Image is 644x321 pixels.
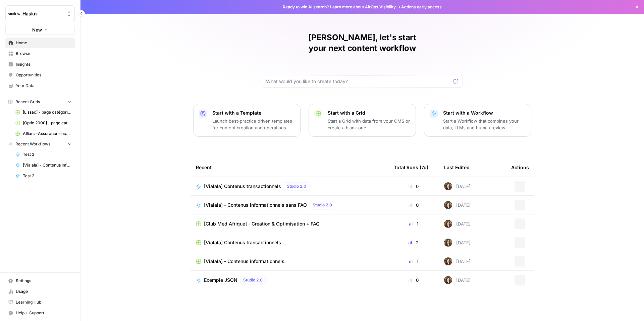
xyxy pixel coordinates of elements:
[5,275,75,286] a: Settings
[23,173,72,179] span: Test 2
[8,8,20,20] img: Haskn Logo
[444,257,452,265] img: wbc4lf7e8no3nva14b2bd9f41fnh
[196,220,383,227] a: [Club Med Afrique] - Création & Optimisation + FAQ
[212,118,295,131] p: Launch best-practice driven templates for content creation and operations
[196,182,383,190] a: [Vialala] Contenus transactionnelsStudio 2.0
[444,201,452,209] img: wbc4lf7e8no3nva14b2bd9f41fnh
[16,83,72,89] span: Your Data
[443,110,526,116] p: Start with a Workflow
[283,4,396,10] span: Ready to win AI search? about AirOps Visibility
[443,118,526,131] p: Start a Workflow that combines your data, LLMs and human review
[204,258,284,265] span: [Vialala] - Contenus informationnels
[330,4,352,9] a: Learn more
[22,10,63,17] span: Haskn
[204,277,237,283] span: Exemple JSON
[287,183,306,189] span: Studio 2.0
[23,151,72,157] span: Test 3
[5,286,75,297] a: Usage
[23,162,72,168] span: [Vialala] - Contenus informationnels sans FAQ
[394,220,433,227] div: 1
[196,158,383,177] div: Recent
[444,276,452,284] img: wbc4lf7e8no3nva14b2bd9f41fnh
[511,158,529,177] div: Actions
[444,239,452,247] img: wbc4lf7e8no3nva14b2bd9f41fnh
[5,297,75,308] a: Learning Hub
[5,5,75,22] button: Workspace: Haskn
[16,299,72,305] span: Learning Hub
[32,26,42,33] span: New
[328,118,410,131] p: Start a Grid with data from your CMS or create a blank one
[401,4,442,10] span: Actions early access
[394,258,433,265] div: 1
[212,110,295,116] p: Start with a Template
[16,51,72,57] span: Browse
[23,120,72,126] span: [Optic 2000] - page catégorie + article de blog
[196,258,383,265] a: [Vialala] - Contenus informationnels
[5,25,75,35] button: New
[444,276,471,284] div: [DATE]
[394,158,428,177] div: Total Runs (7d)
[444,220,452,228] img: wbc4lf7e8no3nva14b2bd9f41fnh
[16,288,72,295] span: Usage
[444,158,470,177] div: Last Edited
[309,104,416,137] button: Start with a GridStart a Grid with data from your CMS or create a blank one
[5,308,75,318] button: Help + Support
[204,220,320,227] span: [Club Med Afrique] - Création & Optimisation + FAQ
[444,201,471,209] div: [DATE]
[5,48,75,59] a: Browse
[12,171,75,181] a: Test 2
[444,220,471,228] div: [DATE]
[16,310,72,316] span: Help + Support
[394,277,433,283] div: 0
[16,72,72,78] span: Opportunities
[12,160,75,171] a: [Vialala] - Contenus informationnels sans FAQ
[394,202,433,208] div: 0
[5,80,75,91] a: Your Data
[262,32,463,54] h1: [PERSON_NAME], let's start your next content workflow
[204,183,281,190] span: [Vialala] Contenus transactionnels
[444,239,471,247] div: [DATE]
[444,182,452,190] img: wbc4lf7e8no3nva14b2bd9f41fnh
[5,70,75,80] a: Opportunities
[12,107,75,118] a: [Lissac] - page catégorie - 300 à 800 mots
[193,104,301,137] button: Start with a TemplateLaunch best-practice driven templates for content creation and operations
[5,97,75,107] button: Recent Grids
[196,239,383,246] a: [Vialala] Contenus transactionnels
[5,139,75,149] button: Recent Workflows
[16,40,72,46] span: Home
[444,182,471,190] div: [DATE]
[328,110,410,116] p: Start with a Grid
[444,257,471,265] div: [DATE]
[196,201,383,209] a: [Vialala] - Contenus informationnels sans FAQStudio 2.0
[16,278,72,284] span: Settings
[12,149,75,160] a: Test 3
[196,276,383,284] a: Exemple JSONStudio 2.0
[23,131,72,137] span: Allianz-Assurance-local v2 Grid
[15,141,50,147] span: Recent Workflows
[12,128,75,139] a: Allianz-Assurance-local v2 Grid
[313,202,332,208] span: Studio 2.0
[5,38,75,48] a: Home
[15,99,40,105] span: Recent Grids
[424,104,531,137] button: Start with a WorkflowStart a Workflow that combines your data, LLMs and human review
[5,59,75,70] a: Insights
[12,118,75,128] a: [Optic 2000] - page catégorie + article de blog
[204,202,307,208] span: [Vialala] - Contenus informationnels sans FAQ
[243,277,263,283] span: Studio 2.0
[204,239,281,246] span: [Vialala] Contenus transactionnels
[23,109,72,115] span: [Lissac] - page catégorie - 300 à 800 mots
[394,239,433,246] div: 2
[266,78,450,85] input: What would you like to create today?
[394,183,433,190] div: 0
[16,61,72,67] span: Insights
